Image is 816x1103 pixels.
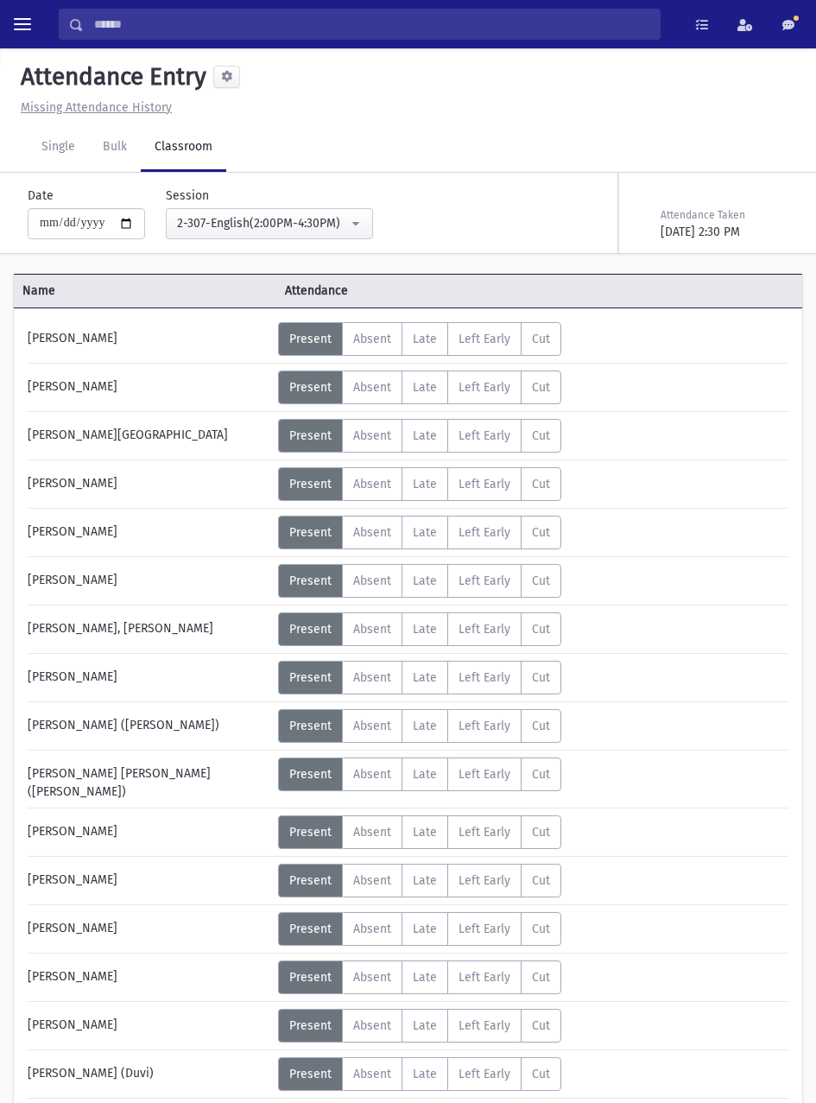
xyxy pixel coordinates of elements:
span: Present [289,670,332,685]
span: Absent [353,922,391,936]
span: Absent [353,574,391,588]
span: Late [413,873,437,888]
a: Single [28,124,89,172]
span: Left Early [459,873,510,888]
div: [DATE] 2:30 PM [661,223,785,241]
div: AttTypes [278,467,561,501]
div: AttTypes [278,564,561,598]
a: Missing Attendance History [14,100,172,115]
span: Present [289,574,332,588]
button: 2-307-English(2:00PM-4:30PM) [166,208,373,239]
span: Left Early [459,719,510,733]
span: Left Early [459,380,510,395]
span: Late [413,922,437,936]
span: Late [413,970,437,985]
div: AttTypes [278,864,561,897]
div: [PERSON_NAME] [19,815,278,849]
span: Cut [532,525,550,540]
div: [PERSON_NAME] [19,467,278,501]
span: Attendance [276,282,737,300]
span: Cut [532,922,550,936]
div: [PERSON_NAME] (Duvi) [19,1057,278,1091]
span: Left Early [459,428,510,443]
span: Cut [532,719,550,733]
a: Classroom [141,124,226,172]
span: Left Early [459,574,510,588]
span: Late [413,574,437,588]
div: AttTypes [278,661,561,694]
span: Absent [353,1018,391,1033]
span: Late [413,825,437,840]
div: AttTypes [278,1009,561,1043]
span: Absent [353,719,391,733]
span: Present [289,825,332,840]
div: [PERSON_NAME] [19,1009,278,1043]
span: Late [413,332,437,346]
span: Absent [353,970,391,985]
div: [PERSON_NAME] ([PERSON_NAME]) [19,709,278,743]
span: Left Early [459,622,510,637]
span: Late [413,1018,437,1033]
div: [PERSON_NAME] [19,516,278,549]
label: Session [166,187,209,205]
div: [PERSON_NAME] [19,960,278,994]
span: Cut [532,825,550,840]
a: Bulk [89,124,141,172]
div: AttTypes [278,612,561,646]
span: Cut [532,622,550,637]
u: Missing Attendance History [21,100,172,115]
span: Present [289,380,332,395]
div: 2-307-English(2:00PM-4:30PM) [177,214,348,232]
div: AttTypes [278,419,561,453]
div: AttTypes [278,758,561,791]
span: Absent [353,825,391,840]
span: Left Early [459,477,510,491]
input: Search [84,9,660,40]
span: Present [289,767,332,782]
div: AttTypes [278,815,561,849]
span: Present [289,719,332,733]
span: Present [289,525,332,540]
span: Name [14,282,276,300]
span: Cut [532,670,550,685]
div: AttTypes [278,322,561,356]
span: Present [289,622,332,637]
span: Left Early [459,922,510,936]
span: Absent [353,767,391,782]
span: Left Early [459,670,510,685]
span: Cut [532,574,550,588]
span: Cut [532,1018,550,1033]
span: Cut [532,380,550,395]
span: Present [289,922,332,936]
span: Cut [532,970,550,985]
span: Left Early [459,767,510,782]
span: Absent [353,477,391,491]
span: Present [289,970,332,985]
span: Late [413,525,437,540]
span: Absent [353,428,391,443]
span: Left Early [459,970,510,985]
div: AttTypes [278,912,561,946]
span: Late [413,380,437,395]
span: Present [289,477,332,491]
div: AttTypes [278,709,561,743]
h5: Attendance Entry [14,62,206,92]
div: [PERSON_NAME] [19,371,278,404]
div: AttTypes [278,516,561,549]
div: [PERSON_NAME] [19,322,278,356]
span: Absent [353,525,391,540]
span: Late [413,428,437,443]
div: Attendance Taken [661,207,785,223]
span: Cut [532,873,550,888]
span: Absent [353,670,391,685]
span: Cut [532,428,550,443]
span: Cut [532,477,550,491]
span: Absent [353,873,391,888]
span: Late [413,719,437,733]
span: Left Early [459,1018,510,1033]
button: toggle menu [7,9,38,40]
div: [PERSON_NAME], [PERSON_NAME] [19,612,278,646]
span: Left Early [459,525,510,540]
span: Late [413,622,437,637]
div: AttTypes [278,1057,561,1091]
